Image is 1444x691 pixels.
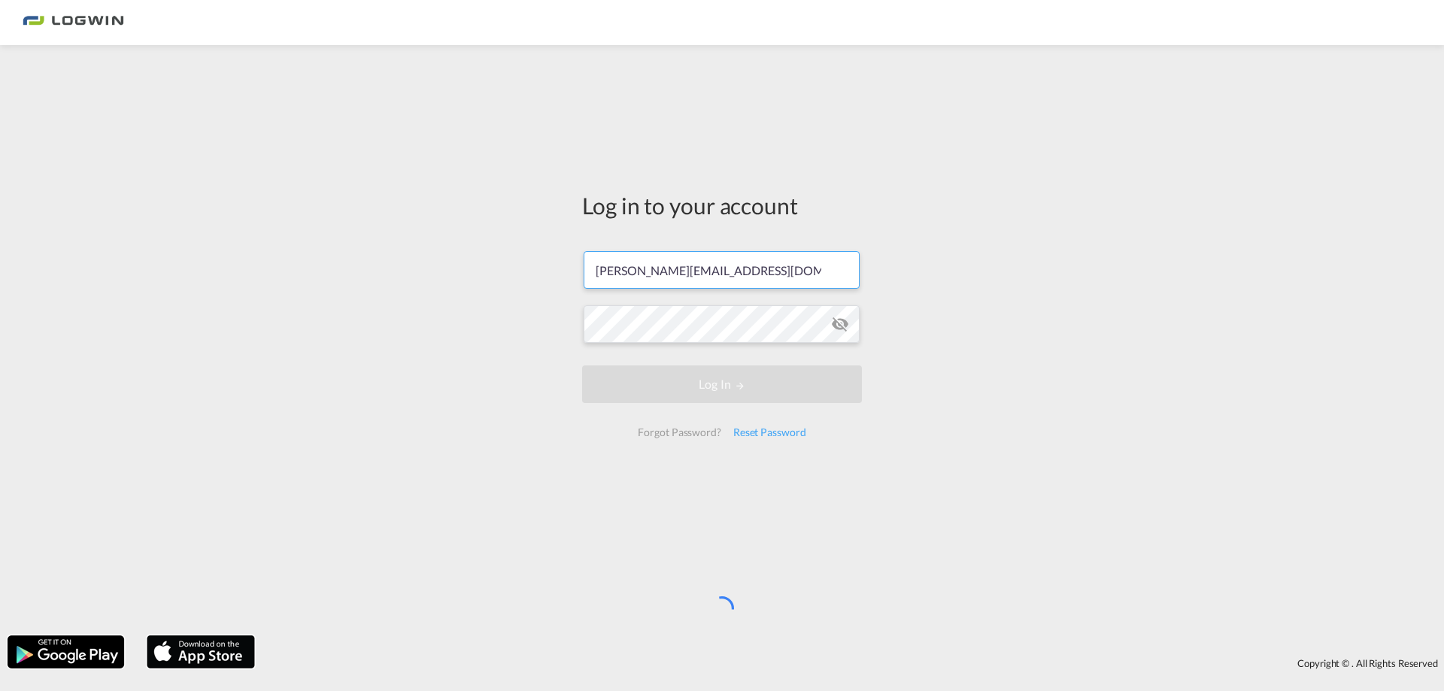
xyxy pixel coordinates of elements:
[23,6,124,40] img: bc73a0e0d8c111efacd525e4c8ad7d32.png
[632,419,727,446] div: Forgot Password?
[262,650,1444,676] div: Copyright © . All Rights Reserved
[831,315,849,333] md-icon: icon-eye-off
[145,634,256,670] img: apple.png
[582,365,862,403] button: LOGIN
[727,419,812,446] div: Reset Password
[6,634,126,670] img: google.png
[582,189,862,221] div: Log in to your account
[584,251,860,289] input: Enter email/phone number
